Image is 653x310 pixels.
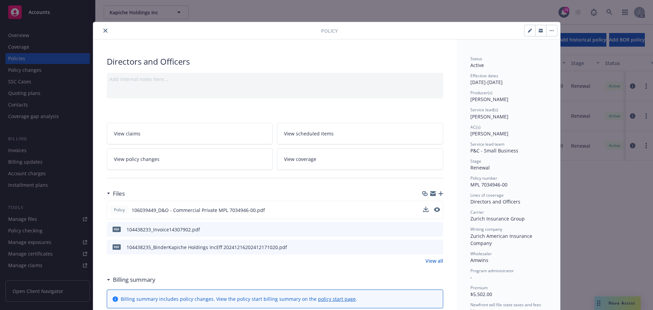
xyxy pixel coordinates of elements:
h3: Billing summary [113,275,155,284]
span: View policy changes [114,156,160,163]
span: AC(s) [470,124,481,130]
span: Policy number [470,175,497,181]
div: 104438235_BinderKapiche Holdings IncEff 20241216202412171020.pdf [127,244,287,251]
button: preview file [434,207,440,212]
span: Status [470,56,482,62]
span: Newfront will file state taxes and fees [470,302,541,308]
span: [PERSON_NAME] [470,130,508,137]
a: View all [425,257,443,264]
span: Renewal [470,164,490,171]
span: Zurich American Insurance Company [470,233,534,246]
button: preview file [434,226,440,233]
a: View coverage [277,148,443,170]
span: MPL 7034946-00 [470,181,507,188]
a: View policy changes [107,148,273,170]
div: Directors and Officers [470,198,547,205]
button: download file [423,207,429,212]
button: download file [423,244,429,251]
span: pdf [113,244,121,249]
span: Zurich Insurance Group [470,215,525,222]
span: 106039449_D&O - Commercial Private MPL 7034946-00.pdf [132,207,265,214]
span: pdf [113,227,121,232]
button: download file [423,226,429,233]
button: download file [423,207,429,214]
span: P&C - Small Business [470,147,518,154]
h3: Files [113,189,125,198]
span: Service lead team [470,141,504,147]
a: View scheduled items [277,123,443,144]
span: Premium [470,285,488,291]
span: Policy [321,27,338,34]
div: Billing summary includes policy changes. View the policy start billing summary on the . [121,295,357,303]
button: close [101,27,110,35]
span: Program administrator [470,268,514,274]
span: [PERSON_NAME] [470,113,508,120]
div: Directors and Officers [107,56,443,67]
a: View claims [107,123,273,144]
span: - [470,274,472,280]
span: Producer(s) [470,90,492,96]
span: Amwins [470,257,488,263]
span: View claims [114,130,140,137]
div: Add internal notes here... [110,76,440,83]
div: Billing summary [107,275,155,284]
span: Stage [470,158,481,164]
a: policy start page [318,296,356,302]
span: View coverage [284,156,316,163]
span: [PERSON_NAME] [470,96,508,102]
span: Carrier [470,209,484,215]
span: View scheduled items [284,130,334,137]
span: Service lead(s) [470,107,498,113]
span: Writing company [470,226,502,232]
span: Lines of coverage [470,192,504,198]
div: [DATE] - [DATE] [470,73,547,86]
div: 104438233_Invoice14307902.pdf [127,226,200,233]
div: Files [107,189,125,198]
button: preview file [434,207,440,214]
button: preview file [434,244,440,251]
span: Policy [113,207,126,213]
span: Wholesaler [470,251,492,257]
span: Active [470,62,484,68]
span: $5,502.00 [470,291,492,297]
span: Effective dates [470,73,498,79]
